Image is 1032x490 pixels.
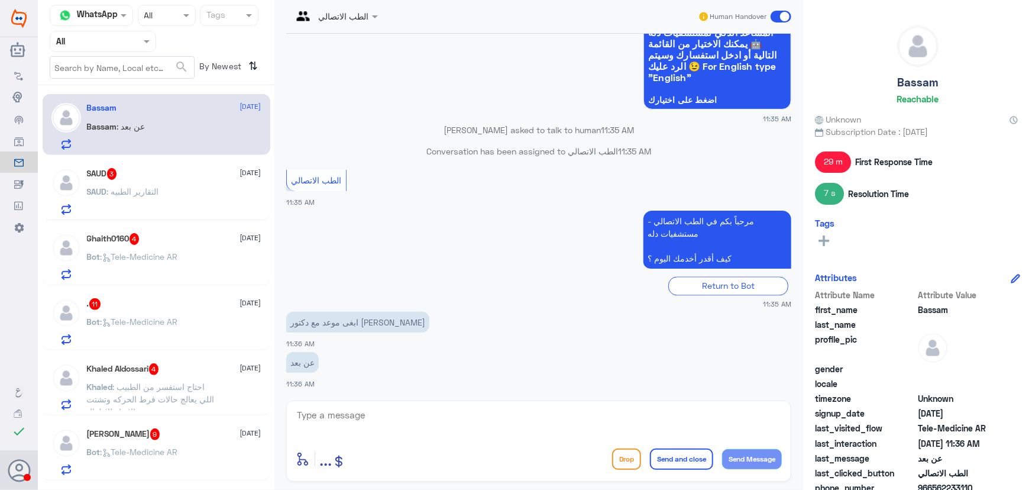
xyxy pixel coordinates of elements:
span: اضغط على اختيارك [648,95,787,105]
span: last_clicked_button [815,467,915,479]
img: defaultAdmin.png [51,103,81,133]
span: سعداء بتواجدك معنا اليوم 👋 أنا المساعد الذكي لمستشفيات دله 🤖 يمكنك الاختيار من القائمة التالية أو... [648,15,787,83]
i: check [12,424,26,439]
span: signup_date [815,407,915,420]
span: 2024-11-02T16:25:26.614Z [918,407,1004,420]
span: Tele-Medicine AR [918,422,1004,434]
h5: . [87,298,101,310]
span: last_visited_flow [815,422,915,434]
span: last_message [815,452,915,465]
span: الطب الاتصالي [918,467,1004,479]
span: : التقارير الطبيه [107,186,159,196]
button: ... [319,446,332,472]
span: Bot [87,252,101,262]
span: [DATE] [240,428,261,439]
div: Tags [205,8,225,24]
span: 7 s [815,183,844,204]
h5: Khaled Aldossari [87,363,159,375]
img: defaultAdmin.png [51,233,81,263]
i: ⇅ [249,56,258,76]
div: Return to Bot [668,277,788,295]
span: Unknown [815,113,861,125]
img: defaultAdmin.png [51,168,81,198]
h5: Nasser [87,428,160,440]
span: : احتاج استفسر من الطبيب اللي يعالج حالات فرط الحركه وتشتت الانتباه للاطفال [87,382,215,417]
img: defaultAdmin.png [51,363,81,393]
span: Human Handover [710,11,766,22]
span: 11 [89,298,101,310]
p: 4/9/2025, 11:36 AM [286,312,429,333]
span: : Tele-Medicine AR [101,447,178,457]
span: 11:36 AM [286,380,315,388]
h6: Attributes [815,272,857,283]
img: defaultAdmin.png [51,298,81,328]
span: ... [319,448,332,469]
span: timezone [815,392,915,405]
p: 4/9/2025, 11:36 AM [286,352,319,373]
span: 11:36 AM [286,340,315,347]
span: : عن بعد [117,121,145,131]
h6: Reachable [897,94,939,104]
h6: Tags [815,218,834,228]
img: defaultAdmin.png [918,333,947,363]
span: : Tele-Medicine AR [101,252,178,262]
span: [DATE] [240,363,261,373]
span: [DATE] [240,298,261,308]
span: 11:35 AM [618,146,651,156]
p: 4/9/2025, 11:35 AM [643,211,791,269]
span: SAUD [87,186,107,196]
span: last_interaction [815,437,915,450]
span: Unknown [918,392,1004,405]
span: Bot [87,317,101,327]
span: gender [815,363,915,375]
button: Send and close [650,449,713,470]
span: عن بعد [918,452,1004,465]
span: Resolution Time [848,188,909,200]
span: first_name [815,304,915,316]
span: 3 [107,168,117,180]
button: Drop [612,449,641,470]
span: Subscription Date : [DATE] [815,125,1020,138]
p: [PERSON_NAME] asked to talk to human [286,124,791,136]
h5: Bassam [897,76,938,89]
span: profile_pic [815,333,915,360]
span: 4 [149,363,159,375]
button: Send Message [722,449,782,469]
span: Attribute Name [815,289,915,301]
img: whatsapp.png [56,7,74,24]
span: search [174,60,189,74]
h5: Ghaith0160 [87,233,140,245]
span: 2025-09-04T08:36:10.147Z [918,437,1004,450]
span: 11:35 AM [601,125,634,135]
button: search [174,57,189,77]
span: [DATE] [240,101,261,112]
span: Khaled [87,382,113,392]
span: 11:35 AM [763,114,791,124]
span: last_name [815,318,915,331]
img: Widebot Logo [11,9,27,28]
span: Bassam [87,121,117,131]
span: null [918,378,1004,390]
span: الطب الاتصالي [292,175,342,185]
span: : Tele-Medicine AR [101,317,178,327]
span: Attribute Value [918,289,1004,301]
input: Search by Name, Local etc… [50,57,194,78]
span: 11:35 AM [286,198,315,206]
span: Bot [87,447,101,457]
span: 29 m [815,151,851,173]
span: [DATE] [240,233,261,243]
span: 11:35 AM [763,299,791,309]
p: Conversation has been assigned to الطب الاتصالي [286,145,791,157]
span: First Response Time [855,156,933,168]
span: 4 [130,233,140,245]
img: defaultAdmin.png [51,428,81,458]
img: defaultAdmin.png [898,26,938,66]
span: By Newest [195,56,244,80]
span: Bassam [918,304,1004,316]
span: [DATE] [240,167,261,178]
h5: Bassam [87,103,117,113]
span: null [918,363,1004,375]
span: 9 [150,428,160,440]
button: Avatar [8,459,30,482]
h5: SAUD [87,168,117,180]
